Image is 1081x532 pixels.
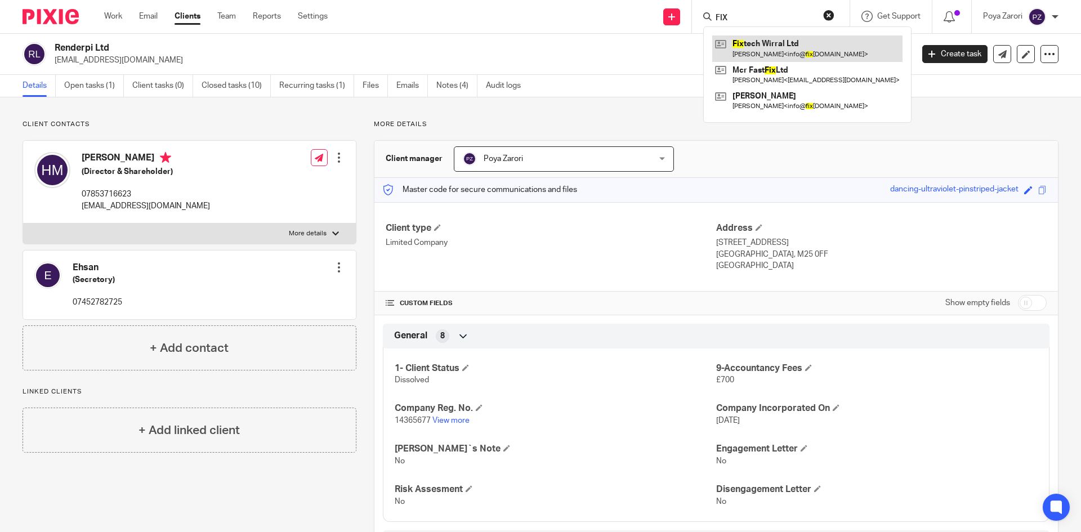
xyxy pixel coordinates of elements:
[73,262,122,274] h4: Ehsan
[64,75,124,97] a: Open tasks (1)
[139,422,240,439] h4: + Add linked client
[716,260,1047,271] p: [GEOGRAPHIC_DATA]
[395,376,429,384] span: Dissolved
[82,200,210,212] p: [EMAIL_ADDRESS][DOMAIN_NAME]
[1028,8,1046,26] img: svg%3E
[289,229,327,238] p: More details
[395,457,405,465] span: No
[716,403,1038,414] h4: Company Incorporated On
[139,11,158,22] a: Email
[716,457,726,465] span: No
[716,237,1047,248] p: [STREET_ADDRESS]
[890,184,1019,196] div: dancing-ultraviolet-pinstriped-jacket
[132,75,193,97] a: Client tasks (0)
[23,120,356,129] p: Client contacts
[23,42,46,66] img: svg%3E
[55,42,735,54] h2: Renderpi Ltd
[73,297,122,308] p: 07452782725
[374,120,1058,129] p: More details
[716,376,734,384] span: £700
[716,498,726,506] span: No
[104,11,122,22] a: Work
[395,498,405,506] span: No
[73,274,122,285] h5: (Secretory)
[716,363,1038,374] h4: 9-Accountancy Fees
[386,222,716,234] h4: Client type
[383,184,577,195] p: Master code for secure communications and files
[486,75,529,97] a: Audit logs
[395,484,716,495] h4: Risk Assesment
[716,417,740,424] span: [DATE]
[34,152,70,188] img: svg%3E
[463,152,476,166] img: svg%3E
[484,155,523,163] span: Poya Zarori
[55,55,905,66] p: [EMAIL_ADDRESS][DOMAIN_NAME]
[716,484,1038,495] h4: Disengagement Letter
[983,11,1022,22] p: Poya Zarori
[175,11,200,22] a: Clients
[217,11,236,22] a: Team
[82,189,210,200] p: 07853716623
[82,152,210,166] h4: [PERSON_NAME]
[877,12,921,20] span: Get Support
[716,222,1047,234] h4: Address
[716,249,1047,260] p: [GEOGRAPHIC_DATA], M25 0FF
[386,299,716,308] h4: CUSTOM FIELDS
[823,10,834,21] button: Clear
[922,45,988,63] a: Create task
[395,443,716,455] h4: [PERSON_NAME]`s Note
[440,330,445,342] span: 8
[396,75,428,97] a: Emails
[386,153,443,164] h3: Client manager
[395,363,716,374] h4: 1- Client Status
[160,152,171,163] i: Primary
[23,75,56,97] a: Details
[432,417,470,424] a: View more
[279,75,354,97] a: Recurring tasks (1)
[202,75,271,97] a: Closed tasks (10)
[150,339,229,357] h4: + Add contact
[23,387,356,396] p: Linked clients
[714,14,816,24] input: Search
[394,330,427,342] span: General
[395,417,431,424] span: 14365677
[945,297,1010,309] label: Show empty fields
[253,11,281,22] a: Reports
[23,9,79,24] img: Pixie
[363,75,388,97] a: Files
[298,11,328,22] a: Settings
[34,262,61,289] img: svg%3E
[436,75,477,97] a: Notes (4)
[82,166,210,177] h5: (Director & Shareholder)
[395,403,716,414] h4: Company Reg. No.
[716,443,1038,455] h4: Engagement Letter
[386,237,716,248] p: Limited Company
